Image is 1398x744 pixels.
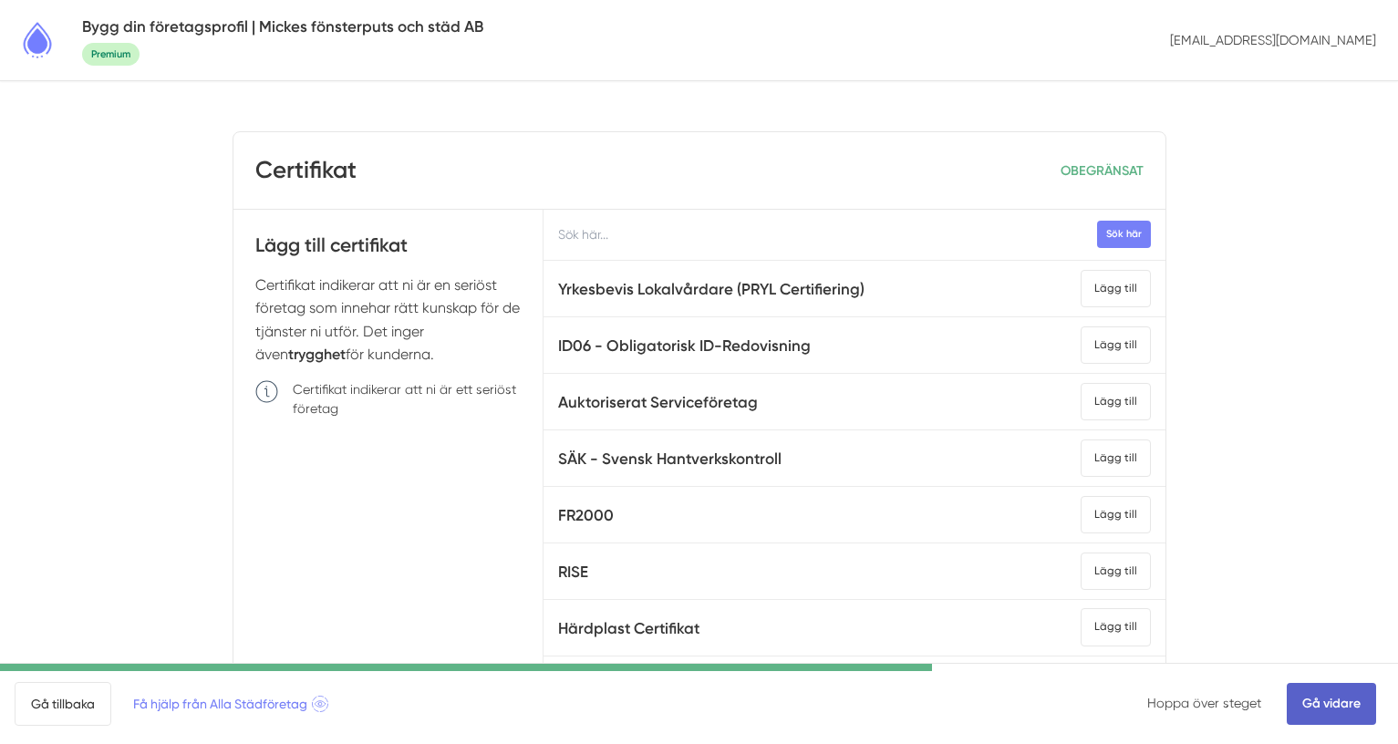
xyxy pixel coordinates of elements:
[1097,221,1151,247] button: Sök här
[1081,496,1151,533] div: Lägg till
[1081,383,1151,420] div: Lägg till
[133,694,328,714] span: Få hjälp från Alla Städföretag
[558,277,865,302] h5: Yrkesbevis Lokalvårdare (PRYL Certifiering)
[558,616,699,641] h5: Härdplast Certifikat
[1081,608,1151,646] div: Lägg till
[255,232,522,273] h4: Lägg till certifikat
[82,15,483,39] h5: Bygg din företagsprofil | Mickes fönsterputs och städ AB
[558,503,614,528] h5: FR2000
[558,390,758,415] h5: Auktoriserat Serviceföretag
[15,682,111,726] a: Gå tillbaka
[1147,696,1261,710] a: Hoppa över steget
[82,43,140,66] span: Premium
[1081,439,1151,477] div: Lägg till
[288,346,346,363] strong: trygghet
[255,154,357,187] h3: Certifikat
[558,447,782,471] h5: SÄK - Svensk Hantverkskontroll
[558,334,811,358] h5: ID06 - Obligatorisk ID-Redovisning
[1081,326,1151,364] div: Lägg till
[558,560,588,584] h5: RISE
[1287,683,1376,725] a: Gå vidare
[255,274,522,367] p: Certifikat indikerar att ni är en seriöst företag som innehar rätt kunskap för de tjänster ni utf...
[1081,553,1151,590] div: Lägg till
[1163,24,1383,57] p: [EMAIL_ADDRESS][DOMAIN_NAME]
[293,380,522,417] p: Certifikat indikerar att ni är ett seriöst företag
[1081,270,1151,307] div: Lägg till
[544,210,1165,260] input: Sök här...
[15,17,60,63] img: Alla Städföretag
[1061,162,1144,179] span: OBEGRÄNSAT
